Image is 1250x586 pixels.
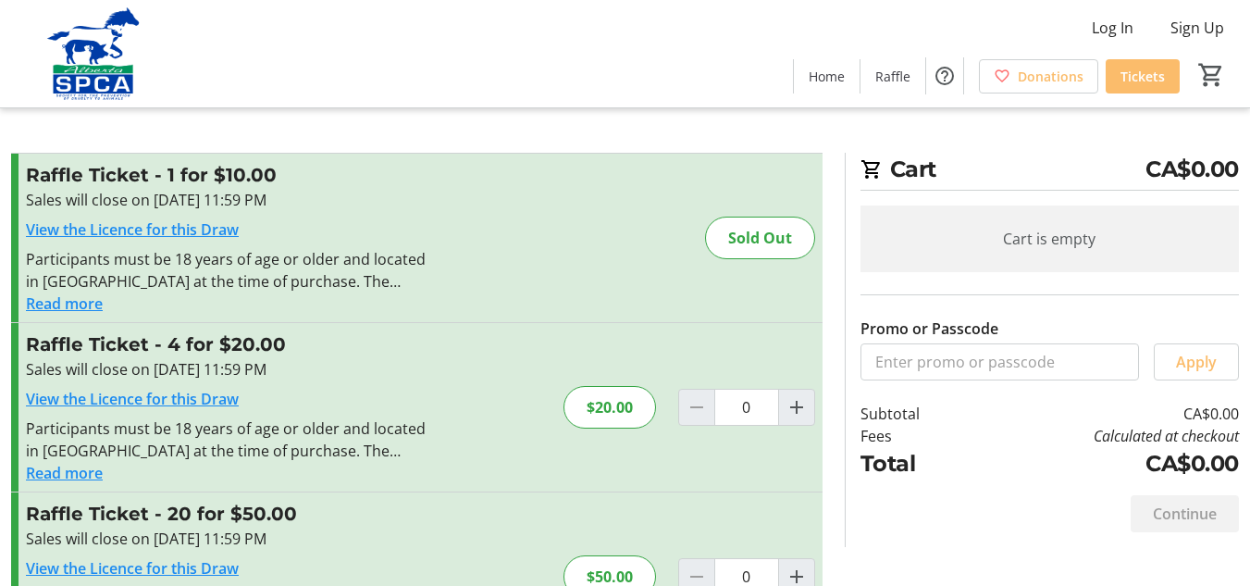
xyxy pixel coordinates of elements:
[26,358,430,380] div: Sales will close on [DATE] 11:59 PM
[26,330,430,358] h3: Raffle Ticket - 4 for $20.00
[970,403,1239,425] td: CA$0.00
[1194,58,1228,92] button: Cart
[1170,17,1224,39] span: Sign Up
[11,7,176,100] img: Alberta SPCA's Logo
[809,67,845,86] span: Home
[1077,13,1148,43] button: Log In
[860,206,1239,272] div: Cart is empty
[1154,343,1239,380] button: Apply
[860,59,925,94] a: Raffle
[26,293,103,315] button: Read more
[779,390,814,425] button: Increment by one
[26,462,103,484] button: Read more
[1176,351,1217,373] span: Apply
[1092,17,1133,39] span: Log In
[563,386,656,429] div: $20.00
[26,558,239,579] a: View the Licence for this Draw
[26,418,430,462] div: Participants must be 18 years of age or older and located in [GEOGRAPHIC_DATA] at the time of pur...
[26,389,239,409] a: View the Licence for this Draw
[26,161,430,189] h3: Raffle Ticket - 1 for $10.00
[705,217,815,259] div: Sold Out
[1106,59,1180,94] a: Tickets
[979,59,1098,94] a: Donations
[860,343,1139,380] input: Enter promo or passcode
[970,447,1239,480] td: CA$0.00
[1145,153,1239,186] span: CA$0.00
[875,67,910,86] span: Raffle
[1156,13,1239,43] button: Sign Up
[970,425,1239,447] td: Calculated at checkout
[794,59,860,94] a: Home
[26,248,430,293] div: Participants must be 18 years of age or older and located in [GEOGRAPHIC_DATA] at the time of pur...
[860,447,971,480] td: Total
[1120,67,1165,86] span: Tickets
[26,528,430,550] div: Sales will close on [DATE] 11:59 PM
[26,189,430,211] div: Sales will close on [DATE] 11:59 PM
[926,57,963,94] button: Help
[26,500,430,528] h3: Raffle Ticket - 20 for $50.00
[860,318,998,340] label: Promo or Passcode
[860,403,971,425] td: Subtotal
[714,389,779,426] input: Raffle Ticket Quantity
[26,219,239,240] a: View the Licence for this Draw
[860,425,971,447] td: Fees
[1018,67,1083,86] span: Donations
[860,153,1239,191] h2: Cart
